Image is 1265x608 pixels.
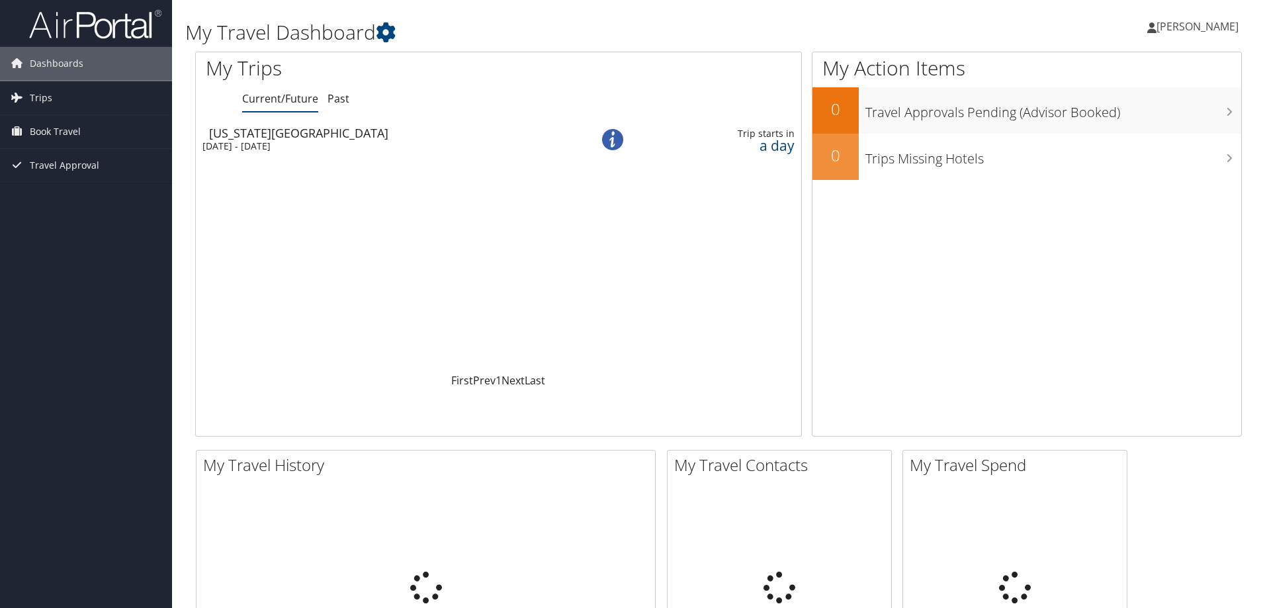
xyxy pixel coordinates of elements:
[602,129,623,150] img: alert-flat-solid-info.png
[662,128,794,140] div: Trip starts in
[910,454,1127,476] h2: My Travel Spend
[209,127,562,139] div: [US_STATE][GEOGRAPHIC_DATA]
[30,81,52,114] span: Trips
[202,140,555,152] div: [DATE] - [DATE]
[327,91,349,106] a: Past
[1147,7,1252,46] a: [PERSON_NAME]
[674,454,891,476] h2: My Travel Contacts
[662,140,794,152] div: a day
[206,54,539,82] h1: My Trips
[812,98,859,120] h2: 0
[525,373,545,388] a: Last
[29,9,161,40] img: airportal-logo.png
[812,54,1241,82] h1: My Action Items
[30,149,99,182] span: Travel Approval
[242,91,318,106] a: Current/Future
[451,373,473,388] a: First
[496,373,502,388] a: 1
[203,454,655,476] h2: My Travel History
[812,87,1241,134] a: 0Travel Approvals Pending (Advisor Booked)
[30,47,83,80] span: Dashboards
[865,143,1241,168] h3: Trips Missing Hotels
[812,144,859,167] h2: 0
[812,134,1241,180] a: 0Trips Missing Hotels
[865,97,1241,122] h3: Travel Approvals Pending (Advisor Booked)
[502,373,525,388] a: Next
[30,115,81,148] span: Book Travel
[185,19,896,46] h1: My Travel Dashboard
[1156,19,1239,34] span: [PERSON_NAME]
[473,373,496,388] a: Prev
